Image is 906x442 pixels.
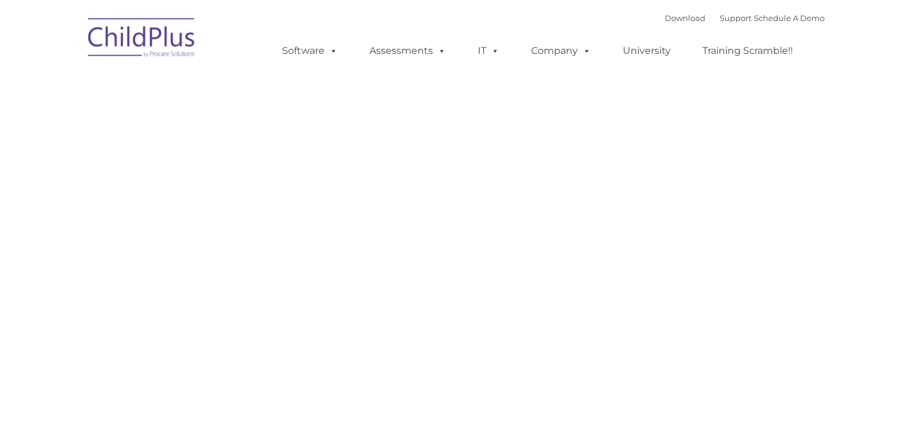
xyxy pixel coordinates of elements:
a: Company [519,39,603,63]
a: Assessments [357,39,458,63]
a: Software [270,39,350,63]
font: | [665,13,825,23]
a: Schedule A Demo [754,13,825,23]
a: Support [720,13,752,23]
a: IT [466,39,511,63]
a: Download [665,13,705,23]
a: University [611,39,683,63]
a: Training Scramble!! [690,39,805,63]
img: ChildPlus by Procare Solutions [82,10,202,69]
